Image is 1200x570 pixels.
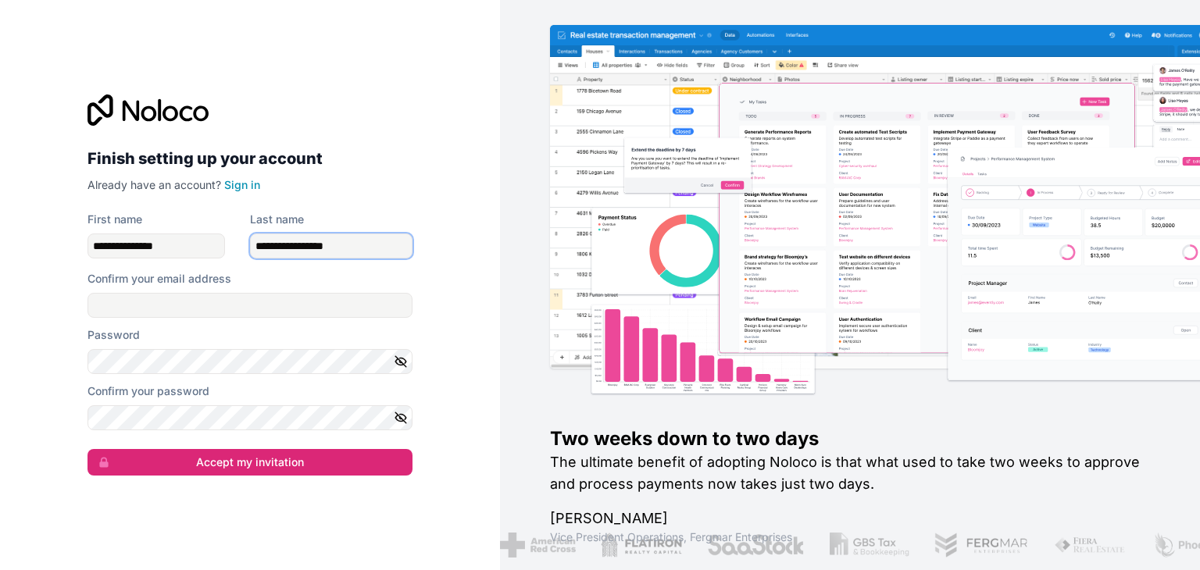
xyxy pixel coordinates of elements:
label: Password [87,327,140,343]
h2: The ultimate benefit of adopting Noloco is that what used to take two weeks to approve and proces... [550,451,1150,495]
span: Already have an account? [87,178,221,191]
label: Confirm your password [87,383,209,399]
input: Email address [87,293,412,318]
label: Last name [250,212,304,227]
img: /assets/american-red-cross-BAupjrZR.png [500,533,576,558]
input: Confirm password [87,405,412,430]
h1: Vice President Operations , Fergmar Enterprises [550,529,1150,545]
input: family-name [250,233,412,258]
a: Sign in [224,178,260,191]
label: First name [87,212,142,227]
h1: [PERSON_NAME] [550,508,1150,529]
h2: Finish setting up your account [87,144,412,173]
input: Password [87,349,412,374]
label: Confirm your email address [87,271,231,287]
h1: Two weeks down to two days [550,426,1150,451]
button: Accept my invitation [87,449,412,476]
input: given-name [87,233,225,258]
